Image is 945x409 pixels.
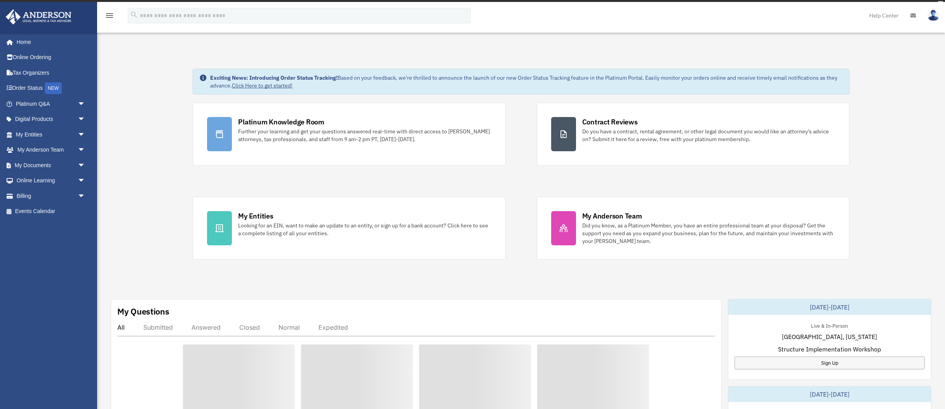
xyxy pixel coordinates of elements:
div: Live & In-Person [805,321,854,329]
div: Closed [239,323,260,331]
div: [DATE]-[DATE] [728,299,931,315]
div: Do you have a contract, rental agreement, or other legal document you would like an attorney's ad... [582,128,835,143]
strong: Exciting News: Introducing Order Status Tracking! [210,74,338,81]
a: Contract Reviews Do you have a contract, rental agreement, or other legal document you would like... [537,103,849,166]
div: [DATE]-[DATE] [728,386,931,402]
a: Sign Up [734,357,925,369]
a: My Documentsarrow_drop_down [5,157,97,173]
div: My Entities [238,211,273,221]
a: My Anderson Team Did you know, as a Platinum Member, you have an entire professional team at your... [537,197,849,260]
a: Events Calendar [5,204,97,219]
span: arrow_drop_down [78,173,93,189]
div: Did you know, as a Platinum Member, you have an entire professional team at your disposal? Get th... [582,222,835,245]
a: Platinum Q&Aarrow_drop_down [5,96,97,112]
span: Structure Implementation Workshop [778,344,881,354]
div: Expedited [318,323,348,331]
div: close [938,1,943,6]
div: Platinum Knowledge Room [238,117,324,127]
div: Further your learning and get your questions answered real-time with direct access to [PERSON_NAM... [238,128,491,143]
span: [GEOGRAPHIC_DATA], [US_STATE] [782,332,877,341]
div: Submitted [143,323,173,331]
a: survey [547,2,571,11]
div: My Anderson Team [582,211,642,221]
a: Online Ordering [5,50,97,65]
img: User Pic [928,10,939,21]
span: arrow_drop_down [78,112,93,128]
div: Get a chance to win 6 months of Platinum for free just by filling out this [374,2,544,11]
span: arrow_drop_down [78,188,93,204]
div: Looking for an EIN, want to make an update to an entity, or sign up for a bank account? Click her... [238,222,491,237]
div: Normal [278,323,300,331]
div: My Questions [117,306,169,317]
span: arrow_drop_down [78,142,93,158]
i: search [130,10,138,19]
div: Based on your feedback, we're thrilled to announce the launch of our new Order Status Tracking fe... [210,74,842,89]
a: Click Here to get started! [232,82,292,89]
span: arrow_drop_down [78,96,93,112]
img: Anderson Advisors Platinum Portal [3,9,74,24]
div: NEW [45,82,62,94]
a: Platinum Knowledge Room Further your learning and get your questions answered real-time with dire... [193,103,505,166]
span: arrow_drop_down [78,127,93,143]
div: Answered [191,323,221,331]
a: menu [105,14,114,20]
i: menu [105,11,114,20]
a: Home [5,34,93,50]
a: My Entitiesarrow_drop_down [5,127,97,142]
a: Online Learningarrow_drop_down [5,173,97,189]
a: My Entities Looking for an EIN, want to make an update to an entity, or sign up for a bank accoun... [193,197,505,260]
div: Contract Reviews [582,117,638,127]
a: Billingarrow_drop_down [5,188,97,204]
a: Tax Organizers [5,65,97,80]
a: Digital Productsarrow_drop_down [5,112,97,127]
span: arrow_drop_down [78,157,93,173]
a: My Anderson Teamarrow_drop_down [5,142,97,158]
div: All [117,323,125,331]
a: Order StatusNEW [5,80,97,96]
